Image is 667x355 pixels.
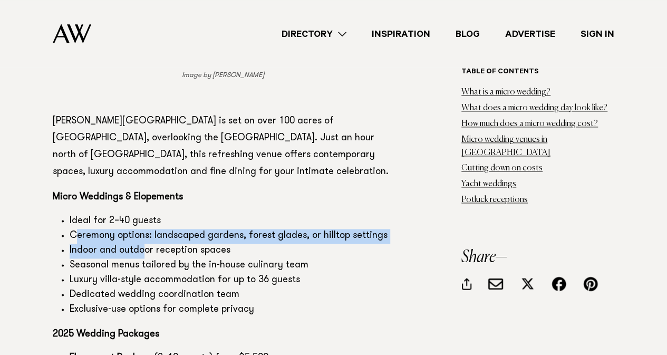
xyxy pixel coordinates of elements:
[269,27,359,41] a: Directory
[53,113,393,180] p: [PERSON_NAME][GEOGRAPHIC_DATA] is set on over 100 acres of [GEOGRAPHIC_DATA], overlooking the [GE...
[461,136,550,157] a: Micro wedding venues in [GEOGRAPHIC_DATA]
[70,244,393,258] li: Indoor and outdoor reception spaces
[182,72,264,79] em: Image by [PERSON_NAME]
[443,27,492,41] a: Blog
[70,229,393,244] li: Ceremony options: landscaped gardens, forest glades, or hilltop settings
[492,27,568,41] a: Advertise
[461,68,614,78] h6: Table of contents
[568,27,627,41] a: Sign In
[461,88,550,97] a: What is a micro wedding?
[461,249,614,266] h3: Share
[70,258,393,273] li: Seasonal menus tailored by the in-house culinary team
[461,180,516,188] a: Yacht weddings
[53,24,91,43] img: Auckland Weddings Logo
[70,288,393,303] li: Dedicated wedding coordination team
[461,164,543,172] a: Cutting down on costs
[53,329,159,339] strong: 2025 Wedding Packages
[461,104,607,112] a: What does a micro wedding day look like?
[70,303,393,318] li: Exclusive-use options for complete privacy
[359,27,443,41] a: Inspiration
[461,196,528,204] a: Potluck receptions
[70,214,393,229] li: Ideal for 2–40 guests
[53,193,183,202] strong: Micro Weddings & Elopements
[70,273,393,288] li: Luxury villa-style accommodation for up to 36 guests
[461,120,598,128] a: How much does a micro wedding cost?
